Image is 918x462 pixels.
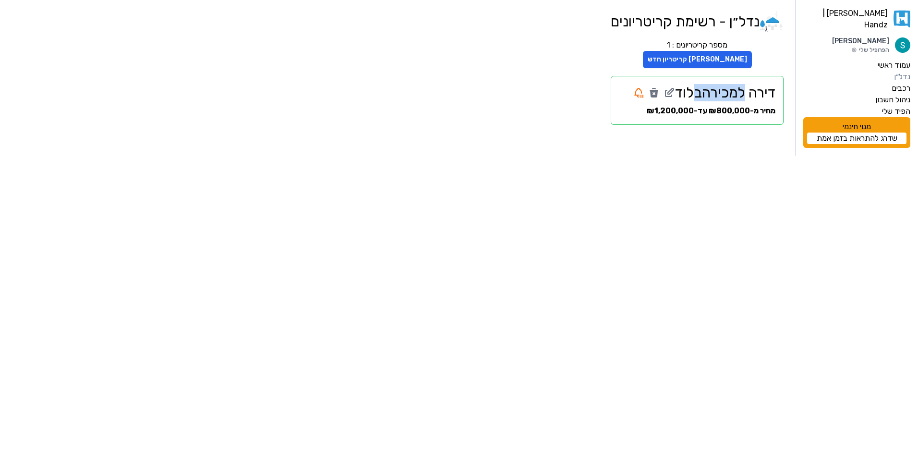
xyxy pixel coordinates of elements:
[892,83,910,94] label: רכבים
[619,84,775,101] h2: דירה למכירה ב לוד
[803,71,910,83] a: נדל״ן
[611,39,784,51] div: מספר קריטריונים : 1
[807,133,906,144] a: שדרג להתראות בזמן אמת
[803,83,910,94] a: רכבים
[894,71,910,83] label: נדל״ן
[832,36,889,46] p: [PERSON_NAME]
[895,37,910,53] img: תמונת פרופיל
[878,60,910,71] label: עמוד ראשי
[803,117,910,148] div: מנוי חינמי
[619,105,775,117] div: מחיר מ-₪800,000 עד-₪1,200,000
[611,12,784,32] h1: נדל״ן - רשימת קריטריונים
[803,36,910,54] a: תמונת פרופיל[PERSON_NAME]הפרופיל שלי
[803,8,910,31] a: [PERSON_NAME] | Handz
[803,94,910,106] a: ניהול חשבון
[643,51,752,68] button: [PERSON_NAME] קריטריון חדש
[832,46,889,54] p: הפרופיל שלי
[803,106,910,117] a: הפיד שלי
[803,60,910,71] a: עמוד ראשי
[882,106,910,117] label: הפיד שלי
[875,94,910,106] label: ניהול חשבון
